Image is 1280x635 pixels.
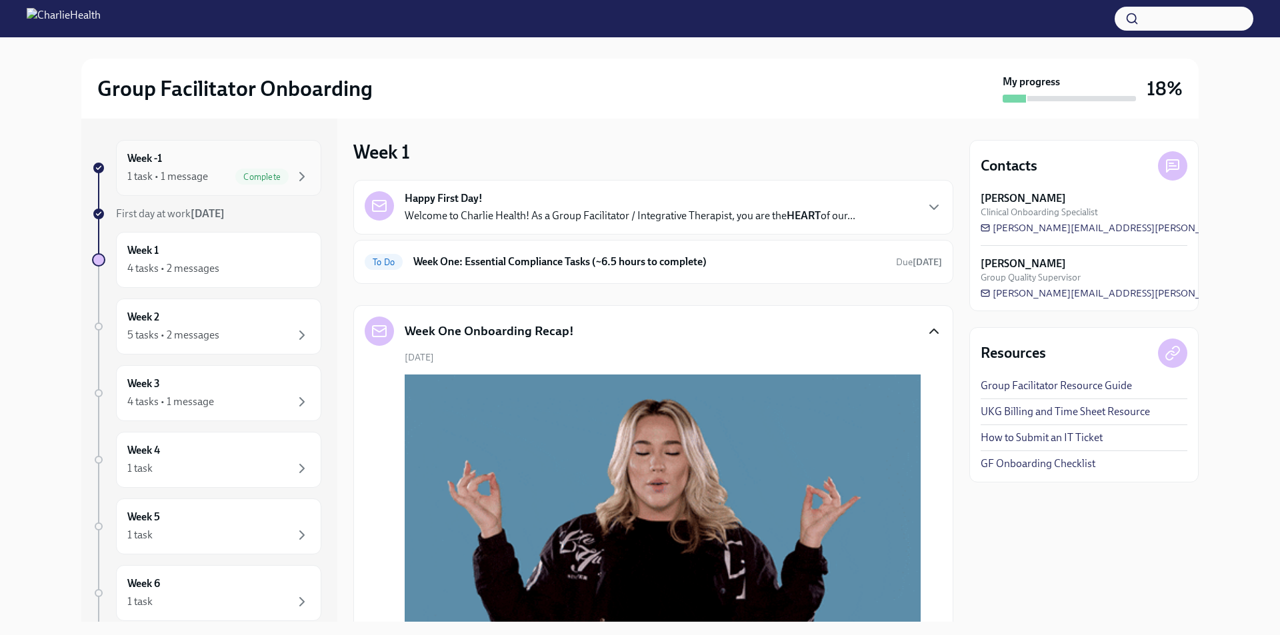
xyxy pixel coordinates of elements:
[981,271,1081,284] span: Group Quality Supervisor
[981,456,1095,471] a: GF Onboarding Checklist
[896,257,942,268] span: Due
[127,394,214,409] div: 4 tasks • 1 message
[981,343,1046,363] h4: Resources
[235,172,289,182] span: Complete
[92,299,321,354] a: Week 25 tasks • 2 messages
[787,209,821,222] strong: HEART
[913,257,942,268] strong: [DATE]
[405,191,483,206] strong: Happy First Day!
[127,594,153,609] div: 1 task
[92,432,321,488] a: Week 41 task
[92,498,321,554] a: Week 51 task
[127,328,219,342] div: 5 tasks • 2 messages
[92,207,321,221] a: First day at work[DATE]
[92,365,321,421] a: Week 34 tasks • 1 message
[981,156,1037,176] h4: Contacts
[896,256,942,269] span: October 6th, 2025 09:00
[365,251,942,273] a: To DoWeek One: Essential Compliance Tasks (~6.5 hours to complete)Due[DATE]
[981,430,1103,445] a: How to Submit an IT Ticket
[981,404,1150,419] a: UKG Billing and Time Sheet Resource
[127,443,160,458] h6: Week 4
[127,461,153,476] div: 1 task
[127,310,159,324] h6: Week 2
[405,322,574,340] h5: Week One Onboarding Recap!
[92,140,321,196] a: Week -11 task • 1 messageComplete
[127,510,160,524] h6: Week 5
[127,376,160,391] h6: Week 3
[1147,77,1183,101] h3: 18%
[127,151,162,166] h6: Week -1
[92,232,321,288] a: Week 14 tasks • 2 messages
[191,207,225,220] strong: [DATE]
[127,576,160,591] h6: Week 6
[981,191,1066,206] strong: [PERSON_NAME]
[27,8,101,29] img: CharlieHealth
[97,75,373,102] h2: Group Facilitator Onboarding
[981,257,1066,271] strong: [PERSON_NAME]
[365,257,403,267] span: To Do
[127,528,153,542] div: 1 task
[981,206,1098,219] span: Clinical Onboarding Specialist
[405,351,434,364] span: [DATE]
[413,255,885,269] h6: Week One: Essential Compliance Tasks (~6.5 hours to complete)
[1003,75,1060,89] strong: My progress
[405,209,855,223] p: Welcome to Charlie Health! As a Group Facilitator / Integrative Therapist, you are the of our...
[127,169,208,184] div: 1 task • 1 message
[127,261,219,276] div: 4 tasks • 2 messages
[127,243,159,258] h6: Week 1
[92,565,321,621] a: Week 61 task
[353,140,410,164] h3: Week 1
[981,378,1132,393] a: Group Facilitator Resource Guide
[116,207,225,220] span: First day at work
